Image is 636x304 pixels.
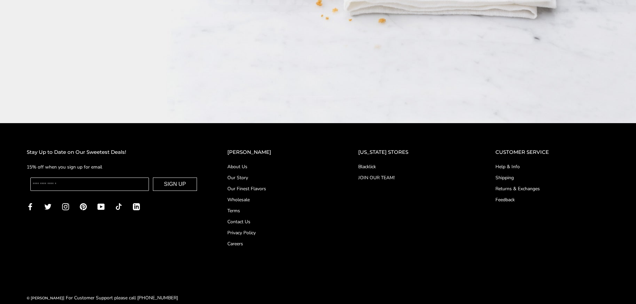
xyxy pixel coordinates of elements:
a: Terms [227,207,332,214]
a: LinkedIn [133,203,140,210]
a: YouTube [97,203,104,210]
a: Careers [227,240,332,247]
h2: Stay Up to Date on Our Sweetest Deals! [27,148,201,157]
input: Enter your email [30,178,149,191]
a: Help & Info [495,163,609,170]
h2: CUSTOMER SERVICE [495,148,609,157]
button: SIGN UP [153,178,197,191]
a: About Us [227,163,332,170]
a: Our Finest Flavors [227,185,332,192]
div: | For Customer Support please call [PHONE_NUMBER] [27,294,178,302]
a: © [PERSON_NAME] [27,296,63,300]
h2: [US_STATE] STORES [358,148,469,157]
a: Blacklick [358,163,469,170]
a: Privacy Policy [227,229,332,236]
h2: [PERSON_NAME] [227,148,332,157]
a: Our Story [227,174,332,181]
a: Returns & Exchanges [495,185,609,192]
a: TikTok [115,203,122,210]
a: Facebook [27,203,34,210]
a: Wholesale [227,196,332,203]
a: JOIN OUR TEAM! [358,174,469,181]
p: 15% off when you sign up for email [27,163,201,171]
a: Pinterest [80,203,87,210]
a: Feedback [495,196,609,203]
a: Instagram [62,203,69,210]
a: Shipping [495,174,609,181]
a: Twitter [44,203,51,210]
a: Contact Us [227,218,332,225]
